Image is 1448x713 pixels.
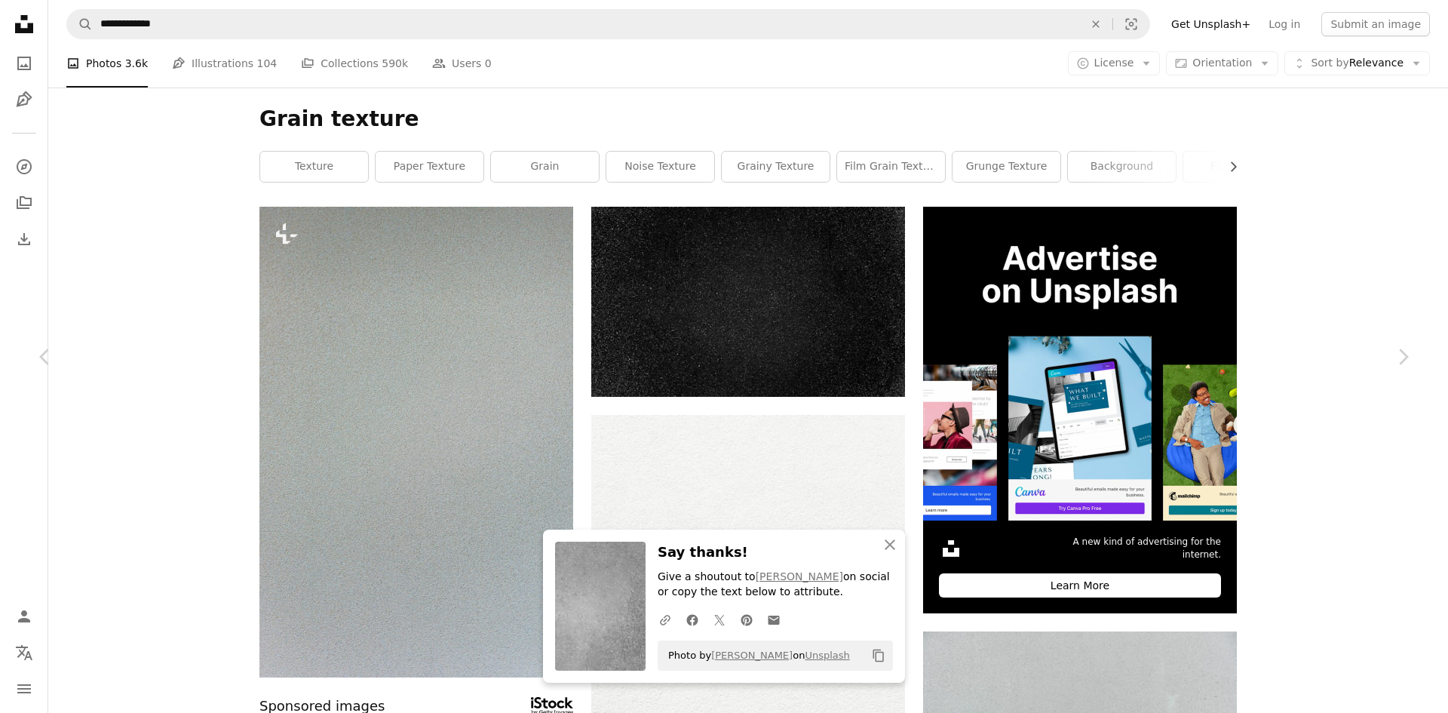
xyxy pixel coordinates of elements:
[259,435,573,448] a: grey textured background
[1166,51,1278,75] button: Orientation
[939,536,963,561] img: file-1631306537910-2580a29a3cfcimage
[661,644,850,668] span: Photo by on
[1311,57,1348,69] span: Sort by
[301,39,408,88] a: Collections 590k
[1321,12,1430,36] button: Submit an image
[9,188,39,218] a: Collections
[756,570,843,582] a: [PERSON_NAME]
[172,39,277,88] a: Illustrations 104
[591,295,905,309] a: black textile on black background
[1183,152,1291,182] a: film grain
[805,650,849,661] a: Unsplash
[1259,12,1309,36] a: Log in
[1113,10,1149,38] button: Visual search
[923,207,1237,521] img: file-1635990755334-4bfd90f37242image
[591,207,905,397] img: black textile on black background
[711,650,793,661] a: [PERSON_NAME]
[9,638,39,668] button: Language
[760,604,787,635] a: Share over email
[1068,152,1176,182] a: background
[679,604,706,635] a: Share on Facebook
[67,10,93,38] button: Search Unsplash
[1284,51,1430,75] button: Sort byRelevance
[432,39,492,88] a: Users 0
[1079,10,1112,38] button: Clear
[9,85,39,115] a: Illustrations
[658,570,893,600] p: Give a shoutout to on social or copy the text below to attribute.
[1068,51,1161,75] button: License
[9,674,39,704] button: Menu
[923,207,1237,613] a: A new kind of advertising for the internet.Learn More
[491,152,599,182] a: grain
[382,55,408,72] span: 590k
[706,604,733,635] a: Share on Twitter
[1357,284,1448,429] a: Next
[733,604,760,635] a: Share on Pinterest
[953,152,1060,182] a: grunge texture
[606,152,714,182] a: noise texture
[1219,152,1237,182] button: scroll list to the right
[722,152,830,182] a: grainy texture
[837,152,945,182] a: film grain texture
[257,55,278,72] span: 104
[1094,57,1134,69] span: License
[376,152,483,182] a: paper texture
[259,207,573,678] img: grey textured background
[658,542,893,564] h3: Say thanks!
[939,573,1221,598] div: Learn More
[1192,57,1252,69] span: Orientation
[1048,536,1221,561] span: A new kind of advertising for the internet.
[485,55,492,72] span: 0
[9,152,39,182] a: Explore
[866,643,891,668] button: Copy to clipboard
[9,601,39,632] a: Log in / Sign up
[66,9,1150,39] form: Find visuals sitewide
[260,152,368,182] a: texture
[1311,56,1404,71] span: Relevance
[9,48,39,78] a: Photos
[1162,12,1259,36] a: Get Unsplash+
[9,224,39,254] a: Download History
[259,106,1237,133] h1: Grain texture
